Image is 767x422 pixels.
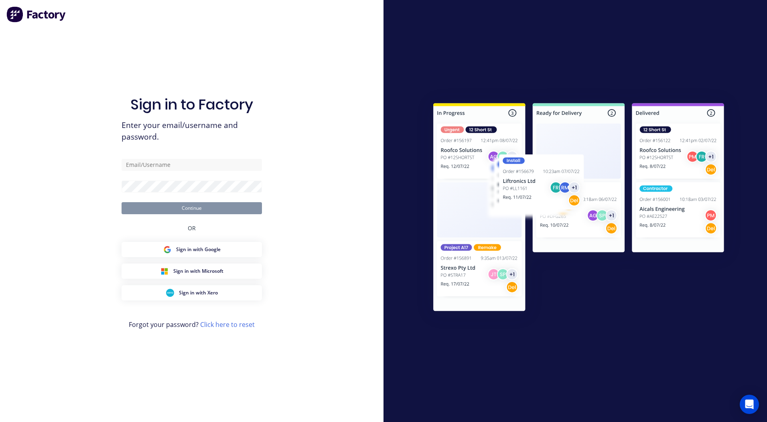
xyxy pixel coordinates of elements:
[122,120,262,143] span: Enter your email/username and password.
[160,267,168,275] img: Microsoft Sign in
[740,395,759,414] div: Open Intercom Messenger
[179,289,218,296] span: Sign in with Xero
[122,264,262,279] button: Microsoft Sign inSign in with Microsoft
[188,214,196,242] div: OR
[173,268,223,275] span: Sign in with Microsoft
[163,245,171,254] img: Google Sign in
[166,289,174,297] img: Xero Sign in
[176,246,221,253] span: Sign in with Google
[122,159,262,171] input: Email/Username
[129,320,255,329] span: Forgot your password?
[122,285,262,300] button: Xero Sign inSign in with Xero
[122,202,262,214] button: Continue
[122,242,262,257] button: Google Sign inSign in with Google
[6,6,67,22] img: Factory
[416,87,742,330] img: Sign in
[130,96,253,113] h1: Sign in to Factory
[200,320,255,329] a: Click here to reset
